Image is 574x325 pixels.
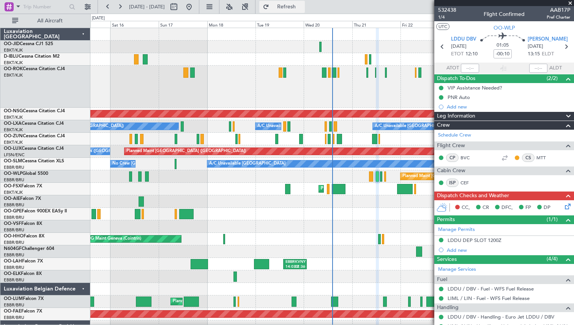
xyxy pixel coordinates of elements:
[460,154,478,161] a: BVC
[4,240,24,245] a: EBBR/BRU
[4,297,23,301] span: OO-LUM
[23,1,67,13] input: Trip Number
[528,43,543,50] span: [DATE]
[4,159,64,163] a: OO-SLMCessna Citation XLS
[446,64,459,72] span: ATOT
[4,234,24,239] span: OO-HHO
[352,21,401,28] div: Thu 21
[375,121,516,132] div: A/C Unavailable [GEOGRAPHIC_DATA] ([GEOGRAPHIC_DATA] National)
[438,226,475,234] a: Manage Permits
[501,204,513,212] span: DFC,
[461,64,479,73] input: --:--
[437,112,475,121] span: Leg Information
[20,18,80,24] span: All Aircraft
[497,42,509,49] span: 01:05
[257,121,399,132] div: A/C Unavailable [GEOGRAPHIC_DATA] ([GEOGRAPHIC_DATA] National)
[173,296,310,307] div: Planned Maint [GEOGRAPHIC_DATA] ([GEOGRAPHIC_DATA] National)
[321,183,409,195] div: Planned Maint Kortrijk-[GEOGRAPHIC_DATA]
[84,233,141,245] div: AOG Maint Geneva (Cointrin)
[536,154,553,161] a: MTT
[4,252,24,258] a: EBBR/BRU
[4,277,24,283] a: EBBR/BRU
[4,146,64,151] a: OO-LUXCessna Citation CJ4
[4,72,23,78] a: EBKT/KJK
[462,204,470,212] span: CC,
[4,209,67,214] a: OO-GPEFalcon 900EX EASy II
[285,264,295,270] div: 14:03 Z
[4,121,22,126] span: OO-LXA
[544,204,550,212] span: DP
[4,109,23,113] span: OO-NSG
[92,15,105,22] div: [DATE]
[126,146,246,157] div: Planned Maint [GEOGRAPHIC_DATA] ([GEOGRAPHIC_DATA])
[4,127,23,133] a: EBKT/KJK
[4,259,22,264] span: OO-LAH
[4,246,22,251] span: N604GF
[438,14,456,20] span: 1/4
[129,3,165,10] span: [DATE] - [DATE]
[64,146,139,157] div: No Crew Paris ([GEOGRAPHIC_DATA])
[4,315,24,320] a: EBBR/BRU
[255,21,304,28] div: Tue 19
[159,21,207,28] div: Sun 17
[401,21,449,28] div: Fri 22
[304,21,352,28] div: Wed 20
[259,1,305,13] button: Refresh
[448,314,554,320] a: LDDU / DBV - Handling - Euro Jet LDDU / DBV
[4,134,65,138] a: OO-ZUNCessna Citation CJ4
[437,74,475,83] span: Dispatch To-Dos
[547,215,558,223] span: (1/1)
[451,43,467,50] span: [DATE]
[4,272,42,276] a: OO-ELKFalcon 8X
[547,14,570,20] span: Pref Charter
[4,259,43,264] a: OO-LAHFalcon 7X
[448,237,501,243] div: LDDU DEP SLOT 1200Z
[438,266,476,273] a: Manage Services
[448,286,534,292] a: LDDU / DBV - Fuel - WFS Fuel Release
[4,221,21,226] span: OO-VSF
[110,21,159,28] div: Sat 16
[446,179,459,187] div: ISP
[4,184,21,188] span: OO-FSX
[437,255,457,264] span: Services
[4,67,65,71] a: OO-ROKCessna Citation CJ4
[4,171,48,176] a: OO-WLPGlobal 5500
[295,264,304,270] div: 01:36 Z
[4,60,23,66] a: EBKT/KJK
[438,6,456,14] span: 532438
[437,141,465,150] span: Flight Crew
[112,158,240,170] div: No Crew [GEOGRAPHIC_DATA] ([GEOGRAPHIC_DATA] National)
[4,215,24,220] a: EBBR/BRU
[494,24,515,32] span: OO-WLP
[4,221,42,226] a: OO-VSFFalcon 8X
[4,234,44,239] a: OO-HHOFalcon 8X
[460,179,478,186] a: CEF
[437,121,450,130] span: Crew
[4,196,41,201] a: OO-AIEFalcon 7X
[4,309,21,314] span: OO-FAE
[522,154,535,162] div: CS
[451,36,476,43] span: LDDU DBV
[4,297,44,301] a: OO-LUMFalcon 7X
[447,247,570,253] div: Add new
[437,303,459,312] span: Handling
[437,166,465,175] span: Cabin Crew
[4,42,20,46] span: OO-JID
[4,54,19,59] span: D-IBLU
[8,15,82,27] button: All Aircraft
[547,6,570,14] span: AAB17P
[4,109,65,113] a: OO-NSGCessna Citation CJ4
[4,134,23,138] span: OO-ZUN
[4,202,24,208] a: EBBR/BRU
[436,23,449,30] button: UTC
[483,204,489,212] span: CR
[4,309,42,314] a: OO-FAEFalcon 7X
[437,275,447,284] span: Fuel
[528,50,540,58] span: 13:15
[4,115,23,120] a: EBKT/KJK
[402,171,522,182] div: Planned Maint [GEOGRAPHIC_DATA] ([GEOGRAPHIC_DATA])
[295,259,304,265] div: KVNY
[4,227,24,233] a: EBBR/BRU
[4,265,24,270] a: EBBR/BRU
[4,146,22,151] span: OO-LUX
